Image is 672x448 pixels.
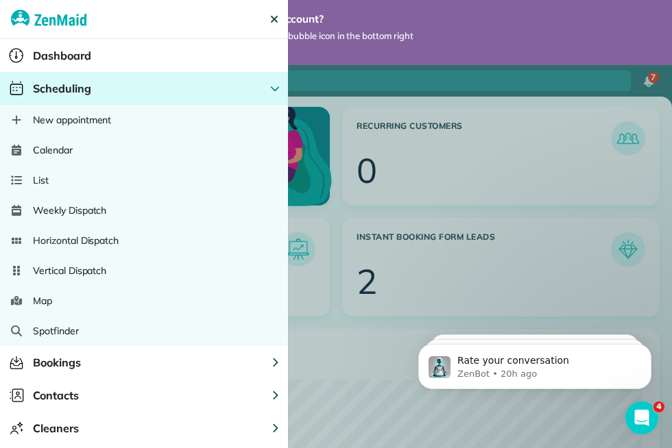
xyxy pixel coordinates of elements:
span: 4 [653,401,664,412]
span: Spotfinder [33,324,79,338]
span: Horizontal Dispatch [33,234,119,247]
span: List [33,173,49,187]
span: Scheduling [33,80,91,97]
span: Weekly Dispatch [33,203,106,217]
span: Bookings [33,354,81,371]
span: Vertical Dispatch [33,264,106,277]
iframe: Intercom live chat [625,401,658,434]
iframe: Intercom notifications message [398,315,672,411]
span: Contacts [33,387,79,403]
span: Calendar [33,143,73,157]
span: Dashboard [33,47,91,64]
span: Cleaners [33,420,79,436]
span: New appointment [33,113,111,127]
span: Map [33,294,52,308]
